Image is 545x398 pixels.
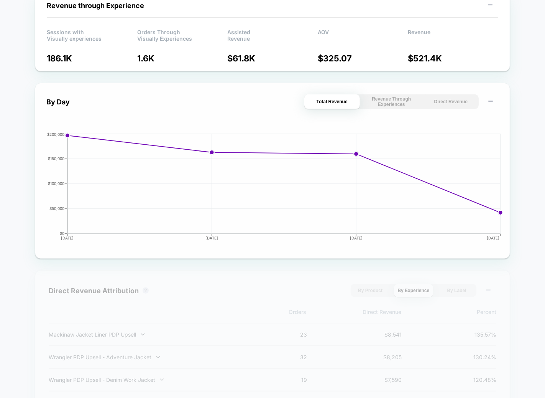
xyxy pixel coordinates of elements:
tspan: [DATE] [205,236,218,240]
span: Direct Revenue [306,309,401,315]
tspan: [DATE] [350,236,363,240]
button: By Product [351,284,390,297]
p: 186.1K [47,53,137,63]
div: Direct Revenue Attribution [49,287,139,295]
div: Wrangler PDP Upsell - Adventure Jacket [49,354,250,360]
tspan: $200,000 [47,132,64,137]
p: $ 61.8K [227,53,318,63]
span: $ 8,205 [367,354,402,360]
span: 120.48 % [462,377,496,383]
p: $ 521.4K [408,53,498,63]
p: Revenue [408,29,498,40]
tspan: $0 [60,231,64,236]
p: AOV [318,29,408,40]
button: Revenue Through Experiences [364,94,419,109]
span: $ 8,541 [367,331,402,338]
span: 23 [272,331,307,338]
span: Percent [401,309,496,315]
span: 32 [272,354,307,360]
span: Orders [211,309,306,315]
p: Assisted Revenue [227,29,318,40]
tspan: $100,000 [48,182,64,186]
tspan: $50,000 [49,206,64,211]
button: ? [143,287,149,294]
p: Orders Through Visually Experiences [137,29,228,40]
span: Revenue through Experience [47,2,144,10]
span: 135.57 % [462,331,496,338]
button: Direct Revenue [423,94,479,109]
tspan: [DATE] [61,236,74,240]
div: By Day [46,98,70,106]
p: Sessions with Visually experiences [47,29,137,40]
p: 1.6K [137,53,228,63]
p: $ 325.07 [318,53,408,63]
button: By Label [437,284,476,297]
tspan: [DATE] [487,236,499,240]
span: $ 7,590 [367,377,402,383]
button: Total Revenue [304,94,360,109]
span: 19 [272,377,307,383]
div: Wrangler PDP Upsell - Denim Work Jacket [49,377,250,383]
button: By Experience [394,284,433,297]
span: 130.24 % [462,354,496,360]
div: Mackinaw Jacket Liner PDP Upsell [49,331,250,338]
tspan: $150,000 [48,157,64,161]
